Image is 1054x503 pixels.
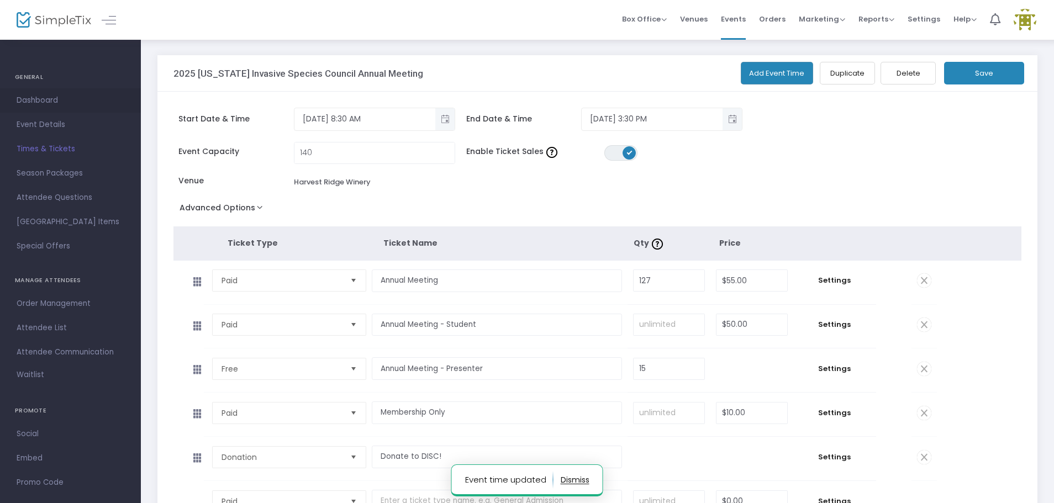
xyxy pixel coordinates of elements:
p: Event time updated [465,471,554,489]
span: Start Date & Time [178,113,294,125]
span: Social [17,427,124,441]
span: Paid [222,407,341,419]
input: Select date & time [294,110,435,128]
input: Enter a ticket type name. e.g. General Admission [372,314,622,336]
span: Events [721,5,746,33]
span: Settings [799,275,871,286]
span: Marketing [799,14,845,24]
span: Settings [908,5,940,33]
span: Special Offers [17,239,124,253]
button: Select [346,358,361,379]
span: Paid [222,275,341,286]
input: Price [716,314,787,335]
span: Attendee Questions [17,190,124,205]
span: Event Details [17,118,124,132]
h4: PROMOTE [15,400,126,422]
span: Enable Ticket Sales [466,146,604,157]
span: Waitlist [17,369,44,380]
span: Ticket Name [383,237,438,248]
span: Qty [634,237,666,248]
button: Advanced Options [173,200,273,220]
img: question-mark [652,239,663,250]
button: Select [346,447,361,468]
span: End Date & Time [466,113,582,125]
span: Order Management [17,296,124,311]
button: Save [944,62,1024,84]
button: Delete [881,62,936,84]
button: dismiss [561,471,589,489]
input: Price [716,403,787,423]
span: Dashboard [17,93,124,108]
div: Harvest Ridge Winery [294,177,371,188]
button: Toggle popup [723,108,742,130]
span: Attendee List [17,321,124,335]
span: Embed [17,451,124,465]
span: Donation [222,452,341,463]
button: Select [346,403,361,423]
button: Select [346,270,361,291]
input: unlimited [634,314,704,335]
span: Venues [680,5,708,33]
input: unlimited [634,403,704,423]
input: Enter a ticket type name. e.g. General Admission [372,357,622,380]
input: Price [716,270,787,291]
span: ON [626,150,632,155]
span: Settings [799,407,871,419]
span: [GEOGRAPHIC_DATA] Items [17,215,124,229]
span: Attendee Communication [17,345,124,359]
span: Paid [222,319,341,330]
span: Season Packages [17,166,124,181]
input: Enter a ticket type name. e.g. General Admission [372,401,622,424]
span: Event Capacity [178,146,294,157]
span: Venue [178,175,294,187]
span: Promo Code [17,475,124,490]
span: Box Office [622,14,667,24]
h4: GENERAL [15,66,126,88]
span: Price [719,237,741,248]
span: Settings [799,452,871,463]
span: Ticket Type [228,237,278,248]
button: Select [346,314,361,335]
span: Reports [858,14,894,24]
span: Settings [799,319,871,330]
span: Times & Tickets [17,142,124,156]
span: Help [953,14,977,24]
span: Orders [759,5,786,33]
input: Enter donation name [372,446,622,468]
span: Free [222,363,341,374]
button: Duplicate [820,62,875,84]
button: Add Event Time [741,62,814,84]
input: Enter a ticket type name. e.g. General Admission [372,269,622,292]
input: Select date & time [582,110,723,128]
button: Toggle popup [435,108,455,130]
img: question-mark [546,147,557,158]
h4: MANAGE ATTENDEES [15,269,126,292]
span: Settings [799,363,871,374]
h3: 2025 [US_STATE] Invasive Species Council Annual Meeting [173,68,423,79]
